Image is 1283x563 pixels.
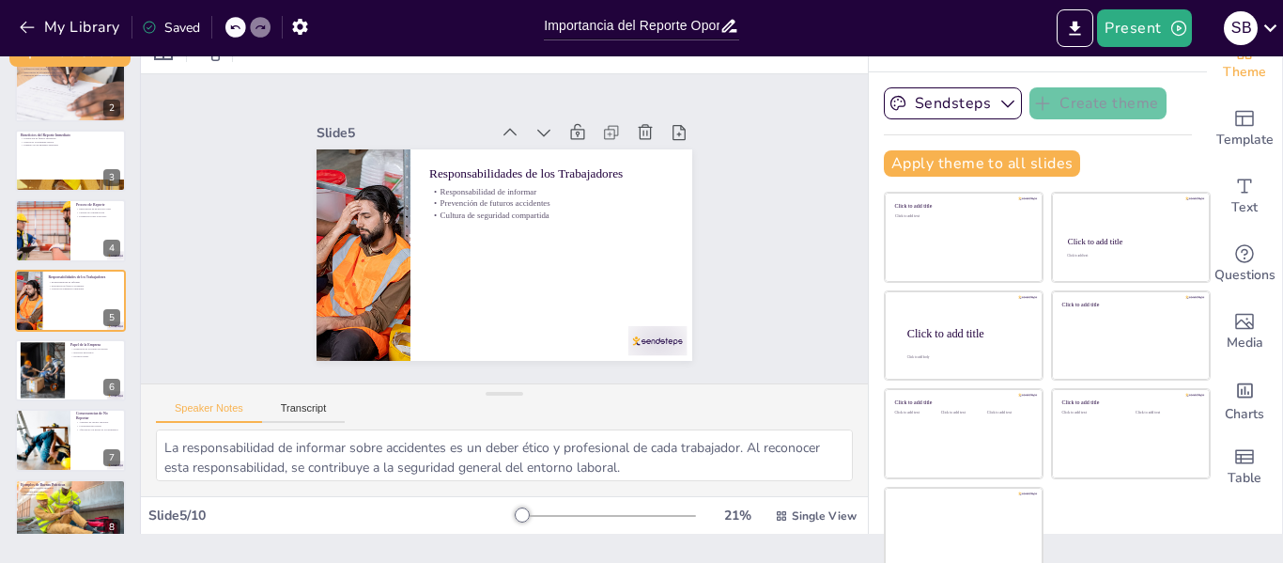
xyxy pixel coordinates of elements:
[21,73,120,77] p: Mejora de protocolos de seguridad
[70,348,120,352] p: Promoción de la cultura de reporte
[427,142,655,252] p: Cultura de seguridad compartida
[15,339,126,401] div: 6
[21,490,120,493] p: Capacitaciones regulares
[76,208,120,211] p: Importancia de un proceso claro
[48,284,120,288] p: Prevención de futuros accidentes
[1224,11,1258,45] div: s B
[1207,433,1282,501] div: Add a table
[1225,404,1264,425] span: Charts
[907,326,1028,339] div: Click to add title
[156,430,853,481] textarea: La responsabilidad de informar sobre accidentes es un deber ético y profesional de cada trabajado...
[1216,130,1274,150] span: Template
[76,425,120,429] p: Consecuencias legales
[1228,468,1261,489] span: Table
[76,211,120,215] p: Canales de comunicación
[1214,265,1275,286] span: Questions
[410,102,640,217] p: Responsabilidades de los Trabajadores
[715,507,760,524] div: 21 %
[544,12,719,39] input: Insert title
[987,411,1029,415] div: Click to add text
[884,87,1022,119] button: Sendsteps
[1227,333,1263,353] span: Media
[21,493,120,496] p: Revisión de políticas
[290,139,456,226] div: Slide 5
[895,203,1029,210] div: Click to add title
[15,59,126,121] div: 2
[21,67,120,70] p: Definición clara de reporte oportuno
[103,169,120,186] div: 3
[76,202,120,208] p: Proceso de Reporte
[21,486,120,490] p: Sistemas de reporte anónimos
[142,19,200,37] div: Saved
[1097,9,1191,47] button: Present
[15,270,126,332] div: 5
[70,342,120,348] p: Papel de la Empresa
[103,379,120,396] div: 6
[1207,163,1282,230] div: Add text boxes
[148,507,516,524] div: Slide 5 / 10
[1062,399,1197,406] div: Click to add title
[895,214,1029,219] div: Click to add text
[1207,366,1282,433] div: Add charts and graphs
[103,519,120,536] div: 8
[21,481,120,487] p: Ejemplos de Buenas Prácticas
[1207,27,1282,95] div: Change the overall theme
[48,287,120,290] p: Cultura de seguridad compartida
[418,120,645,230] p: Responsabilidad de informar
[76,214,120,218] p: Formación sobre el proceso
[1223,62,1266,83] span: Theme
[884,150,1080,177] button: Apply theme to all slides
[907,355,1026,359] div: Click to add body
[1207,95,1282,163] div: Add ready made slides
[76,428,120,431] p: Afectación a la moral de los empleados
[76,421,120,425] p: Aumento de riesgos laborales
[423,132,650,242] p: Prevención de futuros accidentes
[895,399,1029,406] div: Click to add title
[103,240,120,257] div: 4
[156,402,262,423] button: Speaker Notes
[103,100,120,117] div: 2
[1057,9,1093,47] button: Export to PowerPoint
[1029,87,1167,119] button: Create theme
[48,274,120,279] p: Responsabilidades de los Trabajadores
[792,508,857,524] span: Single View
[76,411,120,421] p: Consecuencias de No Reportar
[103,449,120,466] div: 7
[21,140,120,144] p: Mejora de la seguridad laboral
[1207,298,1282,366] div: Add images, graphics, shapes or video
[15,199,126,261] div: 4
[262,402,346,423] button: Transcript
[15,409,126,471] div: 7
[895,411,937,415] div: Click to add text
[1224,9,1258,47] button: s B
[1068,237,1193,246] div: Click to add title
[1067,255,1192,258] div: Click to add text
[941,411,983,415] div: Click to add text
[21,133,120,138] p: Beneficios del Reporte Inmediato
[1231,197,1258,218] span: Text
[1136,411,1195,415] div: Click to add text
[1062,301,1197,307] div: Click to add title
[70,354,120,358] p: Políticas claras
[21,144,120,148] p: Fomento de un ambiente saludable
[15,130,126,192] div: 3
[15,479,126,541] div: 8
[21,136,120,140] p: Prevención de futuros incidentes
[1062,411,1121,415] div: Click to add text
[1207,230,1282,298] div: Get real-time input from your audience
[48,280,120,284] p: Responsabilidad de informar
[21,70,120,73] p: Importancia de la comunicación rápida
[14,12,128,42] button: My Library
[103,309,120,326] div: 5
[70,351,120,354] p: Recursos necesarios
